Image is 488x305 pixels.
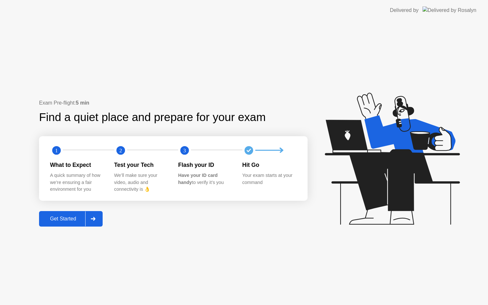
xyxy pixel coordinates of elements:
div: Flash your ID [178,161,232,169]
b: 5 min [76,100,89,106]
button: Get Started [39,211,103,227]
b: Have your ID card handy [178,173,218,185]
div: Find a quiet place and prepare for your exam [39,109,267,126]
div: Your exam starts at your command [242,172,296,186]
div: Exam Pre-flight: [39,99,308,107]
div: Test your Tech [114,161,168,169]
text: 1 [55,147,58,153]
text: 3 [183,147,186,153]
div: A quick summary of how we’re ensuring a fair environment for you [50,172,104,193]
div: to verify it’s you [178,172,232,186]
div: Hit Go [242,161,296,169]
div: Delivered by [390,6,419,14]
text: 2 [119,147,122,153]
div: What to Expect [50,161,104,169]
div: We’ll make sure your video, audio and connectivity is 👌 [114,172,168,193]
div: Get Started [41,216,85,222]
img: Delivered by Rosalyn [422,6,476,14]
